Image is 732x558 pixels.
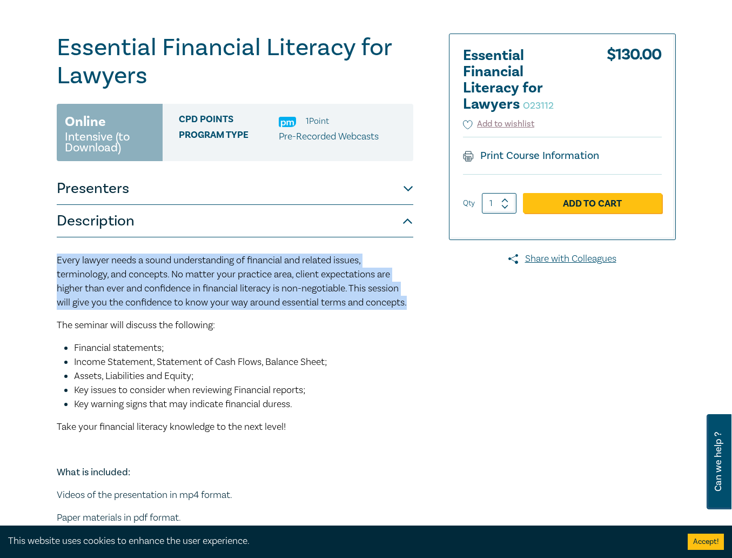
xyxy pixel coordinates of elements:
small: Intensive (to Download) [65,131,155,153]
span: Take your financial literacy knowledge to the next level! [57,421,286,433]
small: O23112 [523,99,554,112]
h1: Essential Financial Literacy for Lawyers [57,34,413,90]
a: Print Course Information [463,149,600,163]
input: 1 [482,193,516,214]
span: Key warning signs that may indicate financial duress. [74,398,292,410]
span: Assets, Liabilities and Equity; [74,370,194,382]
button: Presenters [57,172,413,205]
p: Paper materials in pdf format. [57,511,413,525]
li: 1 Point [306,114,329,128]
strong: What is included: [57,466,130,479]
img: Practice Management & Business Skills [279,117,296,127]
a: Share with Colleagues [449,252,676,266]
p: Videos of the presentation in mp4 format. [57,488,413,502]
span: Income Statement, Statement of Cash Flows, Balance Sheet; [74,356,327,368]
button: Description [57,205,413,237]
button: Add to wishlist [463,118,535,130]
h2: Essential Financial Literacy for Lawyers [463,48,582,112]
button: Accept cookies [688,534,724,550]
span: Financial statements; [74,342,164,354]
p: Pre-Recorded Webcasts [279,130,379,144]
span: CPD Points [179,114,279,128]
h3: Online [65,112,106,131]
span: Program type [179,130,279,144]
span: Every lawyer needs a sound understanding of financial and related issues, terminology, and concep... [57,254,407,309]
span: Can we help ? [713,421,723,503]
span: The seminar will discuss the following: [57,319,215,331]
a: Add to Cart [523,193,662,214]
div: $ 130.00 [607,48,662,118]
span: Key issues to consider when reviewing Financial reports; [74,384,306,396]
label: Qty [463,197,475,209]
div: This website uses cookies to enhance the user experience. [8,534,671,548]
